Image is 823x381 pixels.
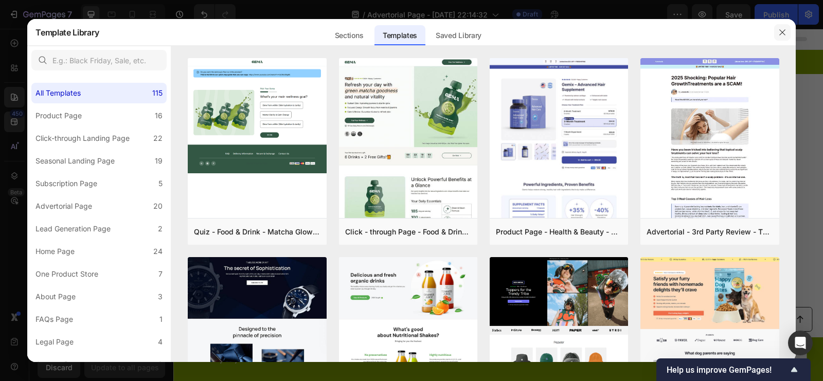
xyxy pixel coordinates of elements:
[536,325,586,336] p: GET 50% OFF
[488,317,634,344] a: GET 50% OFF
[35,358,82,371] div: Contact Page
[35,110,82,122] div: Product Page
[158,177,163,190] div: 5
[17,325,324,336] p: Order by July. 4th for Guaranteed Discounts.
[158,291,163,303] div: 3
[327,25,371,46] div: Sections
[153,132,163,144] div: 22
[155,155,163,167] div: 19
[109,173,217,185] p: Par | [DATE]
[153,200,163,212] div: 20
[69,62,581,160] h1: Rich Text Editor. Editing area: main
[35,177,97,190] div: Subscription Page
[155,110,163,122] div: 16
[263,25,386,39] strong: Magazine de Beauté™
[158,223,163,235] div: 2
[152,87,163,99] div: 115
[667,364,800,376] button: Show survey - Help us improve GemPages!
[35,291,76,303] div: About Page
[35,132,130,144] div: Click-through Landing Page
[158,336,163,348] div: 4
[647,226,773,238] div: Advertorial - 3rd Party Review - The Before Image - Hair Supplement
[153,245,163,258] div: 24
[35,223,111,235] div: Lead Generation Page
[108,188,218,201] div: Rich Text Editor. Editing area: main
[788,331,813,355] div: Open Intercom Messenger
[70,63,580,159] p: 5 raisons pour lesquelles les femmes de +50 ans ne jurent que par cette Huile Liftante pour le co...
[35,155,115,167] div: Seasonal Landing Page
[35,19,99,46] h2: Template Library
[374,25,425,46] div: Templates
[496,226,622,238] div: Product Page - Health & Beauty - Hair Supplement
[427,25,490,46] div: Saved Library
[158,268,163,280] div: 7
[121,173,186,184] strong: [PERSON_NAME]
[108,172,218,186] h2: Rich Text Editor. Editing area: main
[158,358,163,371] div: 2
[35,268,98,280] div: One Product Store
[35,336,74,348] div: Legal Page
[188,58,326,173] img: quiz-1.png
[667,365,788,375] span: Help us improve GemPages!
[109,189,217,199] p: Dernière mise à jour [DATE]
[159,313,163,325] div: 1
[69,168,100,204] img: gempages_579465421715931669-98568cba-7362-411d-be9a-37c4d9aae6b4.webp
[31,50,167,70] input: E.g.: Black Friday, Sale, etc.
[35,245,75,258] div: Home Page
[345,226,471,238] div: Click - through Page - Food & Drink - Matcha Glow Shot
[35,200,92,212] div: Advertorial Page
[194,226,320,238] div: Quiz - Food & Drink - Matcha Glow Shot
[35,87,81,99] div: All Templates
[35,313,73,325] div: FAQs Page
[349,269,581,288] h2: 1. Ultra-Fast Heating System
